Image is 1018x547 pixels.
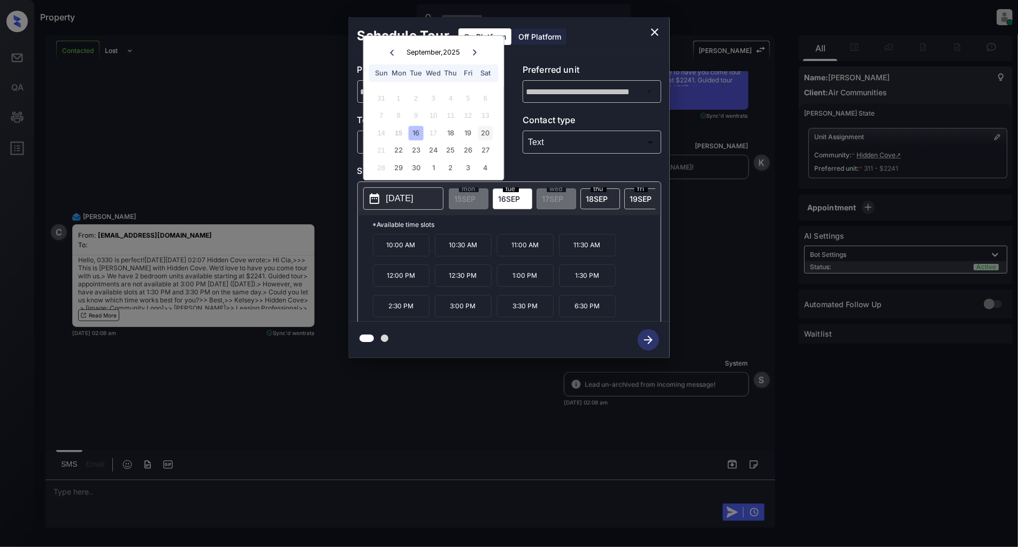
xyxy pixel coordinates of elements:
[591,186,607,192] span: thu
[409,66,423,80] div: Tue
[478,161,493,175] div: Choose Saturday, October 4th, 2025
[503,186,519,192] span: tue
[435,264,492,287] p: 12:30 PM
[426,126,441,140] div: Not available Wednesday, September 17th, 2025
[426,109,441,123] div: Not available Wednesday, September 10th, 2025
[497,264,554,287] p: 1:00 PM
[374,109,388,123] div: Not available Sunday, September 7th, 2025
[634,186,648,192] span: fri
[435,234,492,256] p: 10:30 AM
[392,161,406,175] div: Choose Monday, September 29th, 2025
[443,91,458,105] div: Not available Thursday, September 4th, 2025
[478,143,493,158] div: Choose Saturday, September 27th, 2025
[409,91,423,105] div: Not available Tuesday, September 2nd, 2025
[373,264,430,287] p: 12:00 PM
[478,91,493,105] div: Not available Saturday, September 6th, 2025
[409,143,423,158] div: Choose Tuesday, September 23rd, 2025
[630,194,652,203] span: 19 SEP
[497,234,554,256] p: 11:00 AM
[426,91,441,105] div: Not available Wednesday, September 3rd, 2025
[478,66,493,80] div: Sat
[373,295,430,317] p: 2:30 PM
[409,109,423,123] div: Not available Tuesday, September 9th, 2025
[493,188,532,209] div: date-select
[374,91,388,105] div: Not available Sunday, August 31st, 2025
[478,109,493,123] div: Not available Saturday, September 13th, 2025
[373,215,661,234] p: *Available time slots
[392,109,406,123] div: Not available Monday, September 8th, 2025
[443,66,458,80] div: Thu
[525,133,659,151] div: Text
[559,295,616,317] p: 6:30 PM
[392,91,406,105] div: Not available Monday, September 1st, 2025
[458,28,511,45] div: On Platform
[443,161,458,175] div: Choose Thursday, October 2nd, 2025
[363,187,443,210] button: [DATE]
[499,194,521,203] span: 16 SEP
[357,63,496,80] p: Preferred community
[559,264,616,287] p: 1:30 PM
[349,17,458,55] h2: Schedule Tour
[374,126,388,140] div: Not available Sunday, September 14th, 2025
[374,161,388,175] div: Not available Sunday, September 28th, 2025
[409,161,423,175] div: Choose Tuesday, September 30th, 2025
[392,126,406,140] div: Not available Monday, September 15th, 2025
[523,63,661,80] p: Preferred unit
[374,66,388,80] div: Sun
[407,48,460,56] div: September , 2025
[409,126,423,140] div: Choose Tuesday, September 16th, 2025
[392,143,406,158] div: Choose Monday, September 22nd, 2025
[497,295,554,317] p: 3:30 PM
[580,188,620,209] div: date-select
[357,113,496,131] p: Tour type
[523,113,661,131] p: Contact type
[426,66,441,80] div: Wed
[392,66,406,80] div: Mon
[386,192,414,205] p: [DATE]
[435,295,492,317] p: 3:00 PM
[461,161,476,175] div: Choose Friday, October 3rd, 2025
[631,326,665,354] button: btn-next
[426,143,441,158] div: Choose Wednesday, September 24th, 2025
[367,89,500,176] div: month 2025-09
[461,91,476,105] div: Not available Friday, September 5th, 2025
[443,143,458,158] div: Choose Thursday, September 25th, 2025
[360,133,493,151] div: In Person
[624,188,664,209] div: date-select
[426,161,441,175] div: Choose Wednesday, October 1st, 2025
[513,28,567,45] div: Off Platform
[461,143,476,158] div: Choose Friday, September 26th, 2025
[586,194,608,203] span: 18 SEP
[461,66,476,80] div: Fri
[443,109,458,123] div: Not available Thursday, September 11th, 2025
[559,234,616,256] p: 11:30 AM
[478,126,493,140] div: Choose Saturday, September 20th, 2025
[461,109,476,123] div: Not available Friday, September 12th, 2025
[357,164,661,181] p: Select slot
[373,234,430,256] p: 10:00 AM
[443,126,458,140] div: Choose Thursday, September 18th, 2025
[374,143,388,158] div: Not available Sunday, September 21st, 2025
[461,126,476,140] div: Choose Friday, September 19th, 2025
[644,21,665,43] button: close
